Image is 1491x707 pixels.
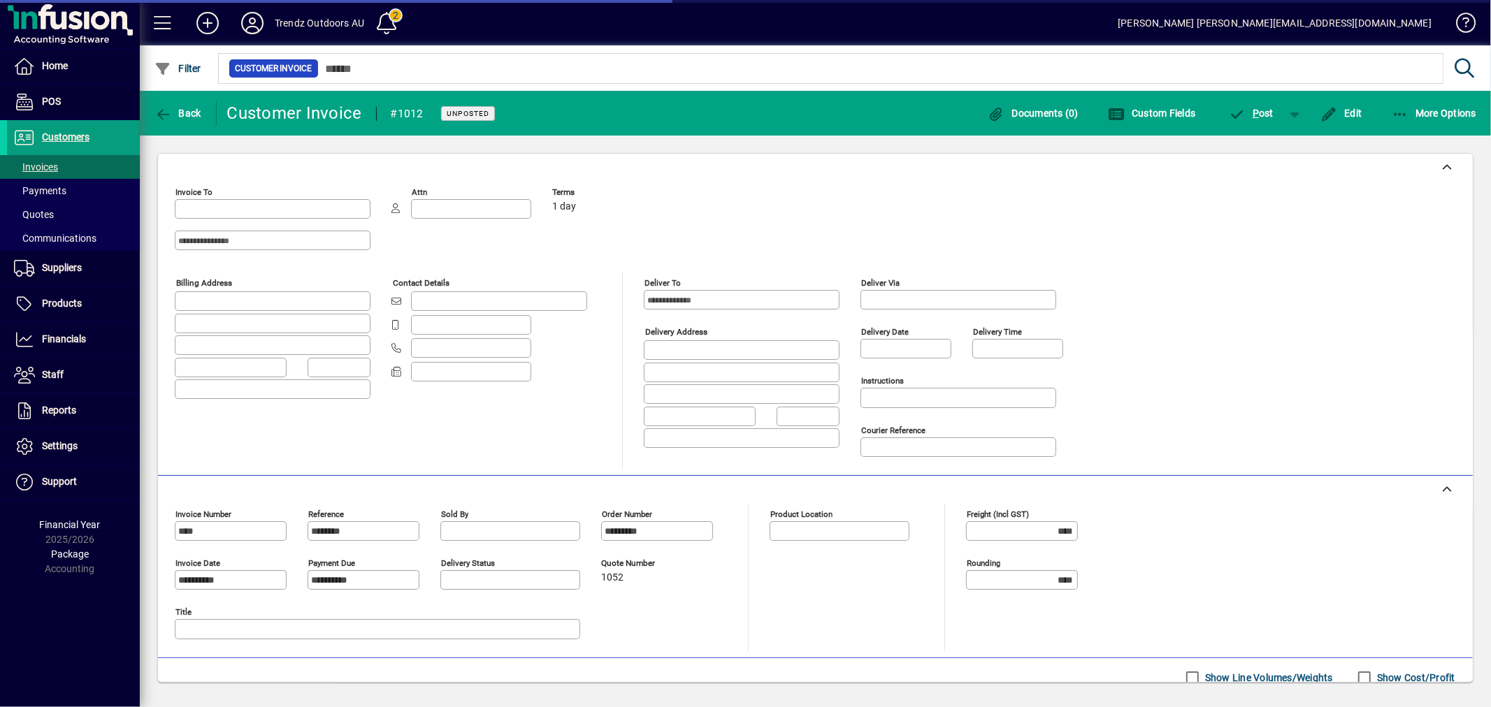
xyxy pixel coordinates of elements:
span: Communications [14,233,96,244]
a: Communications [7,226,140,250]
button: Post [1222,101,1281,126]
span: Settings [42,440,78,451]
span: Suppliers [42,262,82,273]
mat-label: Delivery time [973,327,1022,337]
span: Payments [14,185,66,196]
mat-label: Attn [412,187,427,197]
a: Reports [7,393,140,428]
mat-label: Deliver To [644,278,681,288]
span: Support [42,476,77,487]
span: 1 day [552,201,576,212]
div: Trendz Outdoors AU [275,12,364,34]
div: [PERSON_NAME] [PERSON_NAME][EMAIL_ADDRESS][DOMAIN_NAME] [1118,12,1432,34]
span: Filter [154,63,201,74]
button: Custom Fields [1104,101,1200,126]
mat-label: Title [175,607,192,617]
button: Add [185,10,230,36]
span: 1052 [601,572,624,583]
a: Financials [7,322,140,357]
mat-label: Order number [602,509,652,519]
span: ost [1229,108,1274,119]
a: Payments [7,179,140,203]
span: Products [42,298,82,309]
button: Back [151,101,205,126]
label: Show Line Volumes/Weights [1202,671,1333,685]
app-page-header-button: Back [140,101,217,126]
span: Financials [42,333,86,344]
span: Documents (0) [988,108,1079,119]
span: Package [51,548,89,560]
mat-label: Freight (incl GST) [967,509,1029,519]
mat-label: Deliver via [861,278,900,288]
a: POS [7,85,140,119]
mat-label: Invoice number [175,509,231,519]
a: Home [7,49,140,84]
mat-label: Instructions [861,376,904,386]
a: Knowledge Base [1446,3,1474,48]
span: Back [154,108,201,119]
a: Settings [7,429,140,464]
mat-label: Invoice To [175,187,213,197]
span: Custom Fields [1108,108,1196,119]
span: Customer Invoice [235,61,312,75]
a: Suppliers [7,251,140,286]
label: Show Cost/Profit [1374,671,1455,685]
mat-label: Courier Reference [861,425,925,435]
mat-label: Reference [308,509,344,519]
a: Quotes [7,203,140,226]
span: Edit [1320,108,1362,119]
button: More Options [1388,101,1481,126]
mat-label: Rounding [967,558,1000,568]
span: POS [42,96,61,107]
mat-label: Payment due [308,558,355,568]
span: Financial Year [40,519,101,530]
span: Staff [42,369,64,380]
mat-label: Delivery status [441,558,495,568]
a: Support [7,465,140,500]
span: P [1253,108,1259,119]
mat-label: Sold by [441,509,468,519]
span: Invoices [14,161,58,173]
button: Filter [151,56,205,81]
span: Home [42,60,68,71]
a: Invoices [7,155,140,179]
mat-label: Invoice date [175,558,220,568]
span: Terms [552,188,636,197]
span: Quote number [601,559,685,568]
button: Edit [1317,101,1366,126]
button: Documents (0) [984,101,1082,126]
div: #1012 [391,103,424,125]
span: Reports [42,404,76,416]
span: Customers [42,131,89,143]
a: Products [7,286,140,321]
mat-label: Product location [770,509,833,519]
span: Quotes [14,209,54,220]
mat-label: Delivery date [861,327,909,337]
span: Unposted [447,109,489,118]
a: Staff [7,358,140,393]
div: Customer Invoice [227,102,362,124]
span: More Options [1392,108,1477,119]
button: Profile [230,10,275,36]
